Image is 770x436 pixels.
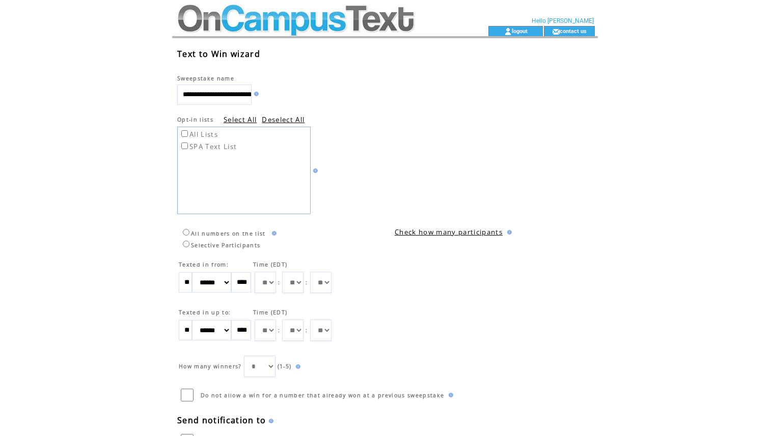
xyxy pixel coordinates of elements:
[179,309,231,316] span: Texted in up to:
[552,27,560,36] img: contact_us_icon.gif
[179,363,242,370] span: How many winners?
[446,393,453,397] img: help.gif
[181,130,188,137] input: All Lists
[179,142,237,151] label: SPA Text List
[504,27,512,36] img: account_icon.gif
[293,364,300,369] img: help.gif
[177,75,234,82] span: Sweepstake name
[253,309,287,316] span: Time (EDT)
[179,261,229,268] span: Texted in from:
[201,392,444,399] span: Do not allow a win for a number that already won at a previous sweepstake
[177,415,266,426] span: Send notification to
[278,327,280,334] span: :
[183,229,189,236] input: All numbers on the list
[262,115,305,124] a: Deselect All
[278,279,280,286] span: :
[252,92,259,96] img: help.gif
[253,261,287,268] span: Time (EDT)
[180,242,260,249] label: Selective Participants
[269,231,277,236] img: help.gif
[306,327,308,334] span: :
[177,48,260,60] span: Text to Win wizard
[180,230,266,237] label: All numbers on the list
[311,168,318,173] img: help.gif
[306,279,308,286] span: :
[532,17,594,24] span: Hello [PERSON_NAME]
[512,27,528,34] a: logout
[395,227,503,237] a: Check how many participants
[266,419,273,423] img: help.gif
[179,130,218,139] label: All Lists
[177,116,213,123] span: Opt-in lists
[560,27,587,34] a: contact us
[224,115,257,124] a: Select All
[181,142,188,149] input: SPA Text List
[505,230,512,235] img: help.gif
[183,241,189,247] input: Selective Participants
[278,363,292,370] span: (1-5)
